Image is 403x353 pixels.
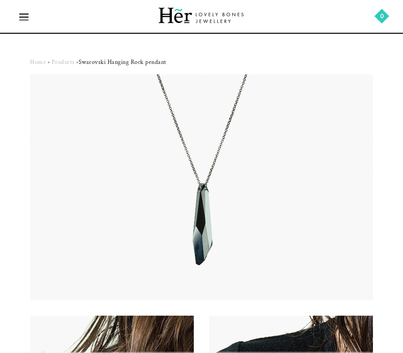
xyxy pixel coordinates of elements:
span: › [76,58,79,66]
a: icon-menu-open icon-menu-close [15,8,32,26]
img: Her Lovely Bones Jewellery Logo [159,8,243,23]
a: Home [30,58,46,66]
span: › [48,58,50,66]
img: Swarovski Hanging Rock pendant [30,74,373,300]
a: Products [52,58,75,66]
div: Swarovski Hanging Rock pendant [30,58,166,67]
a: 0 [376,10,388,22]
